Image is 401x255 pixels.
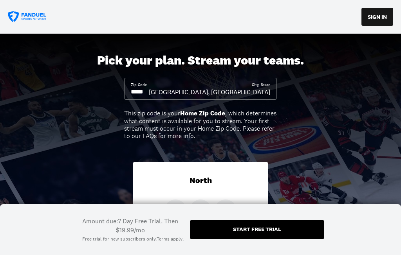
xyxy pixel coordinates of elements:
[361,8,393,26] button: SIGN IN
[133,162,268,199] div: North
[82,236,184,242] div: Free trial for new subscribers only. .
[149,88,270,96] div: [GEOGRAPHIC_DATA], [GEOGRAPHIC_DATA]
[233,226,281,232] div: Start free trial
[124,110,277,140] div: This zip code is your , which determines what content is available for you to stream. Your first ...
[77,217,184,234] div: Amount due: 7 Day Free Trial. Then $19.99/mo
[97,53,304,68] div: Pick your plan. Stream your teams.
[157,236,182,242] a: Terms apply
[131,82,147,88] div: Zip Code
[252,82,270,88] div: City, State
[180,109,225,117] b: Home Zip Code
